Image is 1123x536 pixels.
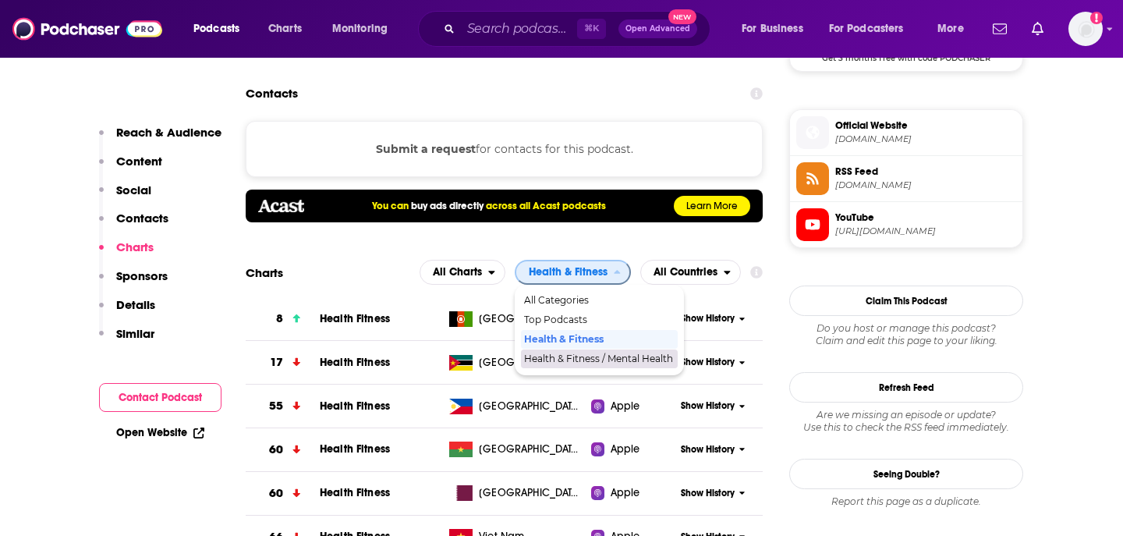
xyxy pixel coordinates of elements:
button: Claim This Podcast [789,286,1023,316]
a: [GEOGRAPHIC_DATA] [443,485,591,501]
span: Show History [681,399,735,413]
h2: Contacts [246,79,298,108]
button: Submit a request [376,140,476,158]
a: Health Fitness [320,356,390,369]
span: Health Fitness [320,399,390,413]
button: close menu [515,260,632,285]
span: Official Website [835,119,1016,133]
div: for contacts for this podcast. [246,121,763,177]
img: User Profile [1068,12,1103,46]
a: RSS Feed[DOMAIN_NAME] [796,162,1016,195]
button: Social [99,183,151,211]
h2: Categories [515,260,632,285]
h3: 8 [276,310,283,328]
span: Health & Fitness [529,267,608,278]
button: Details [99,297,155,326]
span: Health & Fitness [524,335,673,344]
button: open menu [420,260,505,285]
span: Logged in as wondermedianetwork [1068,12,1103,46]
div: Search podcasts, credits, & more... [433,11,725,47]
button: Content [99,154,162,183]
h3: 55 [269,397,283,415]
div: Are we missing an episode or update? Use this to check the RSS feed immediately. [789,409,1023,434]
a: Official Website[DOMAIN_NAME] [796,116,1016,149]
div: Health & Fitness [521,330,678,349]
button: open menu [182,16,260,41]
button: Show History [674,487,752,500]
button: Show History [674,443,752,456]
span: Show History [681,312,735,325]
a: 55 [246,385,320,428]
a: Health Fitness [320,442,390,456]
svg: Add a profile image [1090,12,1103,24]
span: Health & Fitness / Mental Health [524,354,673,364]
button: Contacts [99,211,168,240]
span: Mozambique [479,355,580,371]
div: Report this page as a duplicate. [789,495,1023,508]
a: Health Fitness [320,312,390,325]
a: Apple [591,485,673,501]
button: Show History [674,356,752,369]
span: ⌘ K [577,19,606,39]
a: Open Website [116,426,204,439]
span: All Countries [654,267,717,278]
p: Content [116,154,162,169]
span: Apple [611,442,640,457]
a: Learn More [674,196,750,216]
span: Top Podcasts [524,315,673,325]
div: Top Podcasts [521,311,678,329]
span: Show History [681,356,735,369]
a: [GEOGRAPHIC_DATA] [443,355,591,371]
span: Open Advanced [625,25,690,33]
div: Claim and edit this page to your liking. [789,322,1023,347]
span: Afghanistan [479,311,580,327]
a: 60 [246,428,320,471]
button: Show History [674,399,752,413]
button: Charts [99,240,154,268]
a: Health Fitness [320,486,390,499]
a: 17 [246,341,320,384]
span: https://www.youtube.com/@BetterHelp [835,225,1016,237]
a: Seeing Double? [789,459,1023,489]
button: Open AdvancedNew [618,20,697,38]
span: For Business [742,18,803,40]
p: Social [116,183,151,197]
span: shows.acast.com [835,133,1016,145]
a: [GEOGRAPHIC_DATA] [443,442,591,457]
p: Sponsors [116,268,168,283]
img: Podchaser - Follow, Share and Rate Podcasts [12,14,162,44]
a: Apple [591,442,673,457]
a: buy ads directly [411,200,484,212]
h3: 60 [269,485,283,502]
span: Apple [611,485,640,501]
button: open menu [819,16,926,41]
p: Contacts [116,211,168,225]
button: Refresh Feed [789,372,1023,403]
h3: 60 [269,441,283,459]
div: All Categories [521,291,678,310]
a: 8 [246,297,320,340]
span: Philippines [479,399,580,414]
span: New [668,9,696,24]
button: open menu [640,260,741,285]
a: 60 [246,472,320,515]
button: open menu [321,16,408,41]
span: Charts [268,18,302,40]
span: Podcasts [193,18,239,40]
span: All Charts [433,267,482,278]
img: acastlogo [258,200,304,212]
span: Show History [681,443,735,456]
a: [GEOGRAPHIC_DATA] [443,399,591,414]
button: Sponsors [99,268,168,297]
span: YouTube [835,211,1016,225]
button: Show profile menu [1068,12,1103,46]
a: YouTube[URL][DOMAIN_NAME] [796,208,1016,241]
span: Burkina Faso [479,442,580,457]
span: Monitoring [332,18,388,40]
a: [GEOGRAPHIC_DATA] [443,311,591,327]
h2: Countries [640,260,741,285]
button: Similar [99,326,154,355]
